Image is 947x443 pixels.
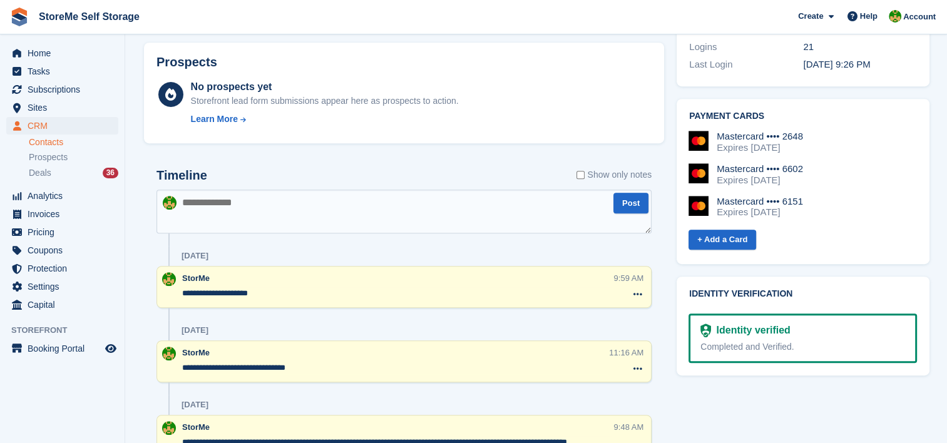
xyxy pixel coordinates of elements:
a: menu [6,81,118,98]
h2: Timeline [156,168,207,183]
a: menu [6,187,118,205]
div: 9:59 AM [613,272,643,284]
div: Storefront lead form submissions appear here as prospects to action. [191,94,459,108]
span: Settings [28,278,103,295]
a: Contacts [29,136,118,148]
span: StorMe [182,273,210,283]
span: Booking Portal [28,340,103,357]
img: StorMe [162,347,176,360]
div: Mastercard •••• 2648 [717,131,803,142]
span: StorMe [182,348,210,357]
img: StorMe [162,421,176,435]
a: menu [6,205,118,223]
a: StoreMe Self Storage [34,6,145,27]
span: Home [28,44,103,62]
img: Mastercard Logo [688,131,709,151]
a: menu [6,223,118,241]
div: [DATE] [182,400,208,410]
div: [DATE] [182,251,208,261]
div: Completed and Verified. [700,340,905,354]
div: 36 [103,168,118,178]
label: Show only notes [576,168,652,181]
div: 21 [803,40,917,54]
time: 2024-12-26 21:26:18 UTC [803,59,870,69]
a: Learn More [191,113,459,126]
a: menu [6,99,118,116]
img: Identity Verification Ready [700,323,711,337]
div: Expires [DATE] [717,175,803,186]
img: StorMe [889,10,901,23]
div: Logins [689,40,803,54]
div: Mastercard •••• 6151 [717,196,803,207]
span: Protection [28,260,103,277]
span: CRM [28,117,103,135]
div: Expires [DATE] [717,142,803,153]
div: Learn More [191,113,238,126]
div: Expires [DATE] [717,206,803,218]
a: menu [6,260,118,277]
span: Analytics [28,187,103,205]
input: Show only notes [576,168,585,181]
img: stora-icon-8386f47178a22dfd0bd8f6a31ec36ba5ce8667c1dd55bd0f319d3a0aa187defe.svg [10,8,29,26]
a: Deals 36 [29,166,118,180]
div: Last Login [689,58,803,72]
img: Mastercard Logo [688,163,709,183]
span: Storefront [11,324,125,337]
span: Pricing [28,223,103,241]
span: Create [798,10,823,23]
div: 11:16 AM [609,347,643,359]
span: Coupons [28,242,103,259]
h2: Identity verification [689,289,917,299]
span: Subscriptions [28,81,103,98]
a: + Add a Card [688,230,756,250]
div: 9:48 AM [613,421,643,433]
a: menu [6,63,118,80]
div: [DATE] [182,325,208,335]
img: StorMe [162,272,176,286]
a: menu [6,117,118,135]
div: Identity verified [711,323,790,338]
h2: Payment cards [689,111,917,121]
img: StorMe [163,196,177,210]
span: StorMe [182,422,210,432]
span: Sites [28,99,103,116]
span: Deals [29,167,51,179]
button: Post [613,193,648,213]
img: Mastercard Logo [688,196,709,216]
a: menu [6,242,118,259]
span: Capital [28,296,103,313]
span: Prospects [29,151,68,163]
a: menu [6,278,118,295]
span: Tasks [28,63,103,80]
a: menu [6,44,118,62]
a: menu [6,340,118,357]
a: Prospects [29,151,118,164]
a: Preview store [103,341,118,356]
span: Help [860,10,878,23]
span: Account [903,11,936,23]
span: Invoices [28,205,103,223]
div: No prospects yet [191,79,459,94]
div: Mastercard •••• 6602 [717,163,803,175]
h2: Prospects [156,55,217,69]
a: menu [6,296,118,313]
